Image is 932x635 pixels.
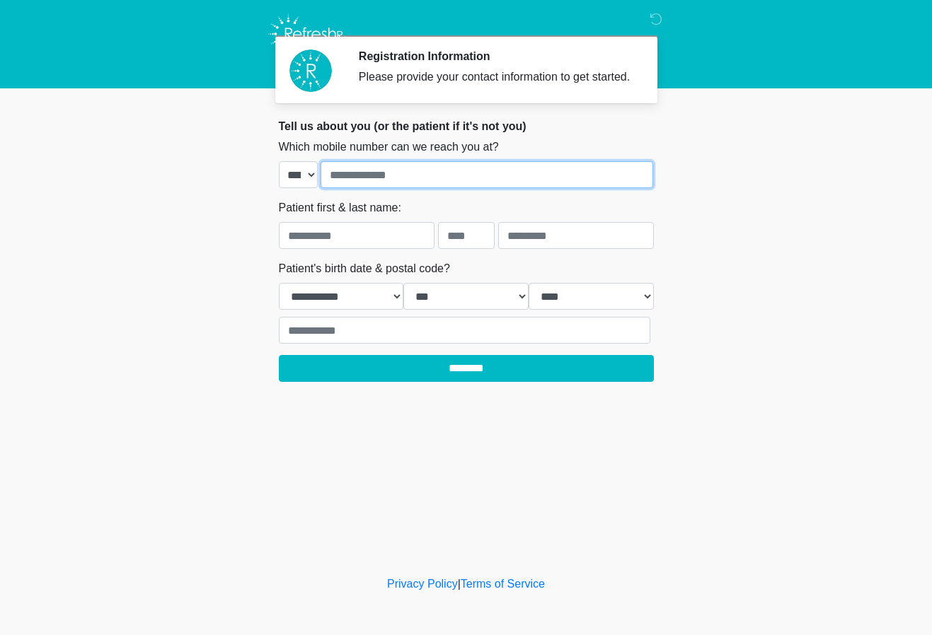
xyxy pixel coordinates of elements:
div: Please provide your contact information to get started. [359,69,633,86]
h2: Tell us about you (or the patient if it's not you) [279,120,654,133]
label: Patient's birth date & postal code? [279,260,450,277]
label: Patient first & last name: [279,199,401,216]
a: Terms of Service [461,578,545,590]
a: Privacy Policy [387,578,458,590]
img: Agent Avatar [289,49,332,92]
a: | [458,578,461,590]
img: Refresh RX Logo [265,11,350,57]
label: Which mobile number can we reach you at? [279,139,499,156]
